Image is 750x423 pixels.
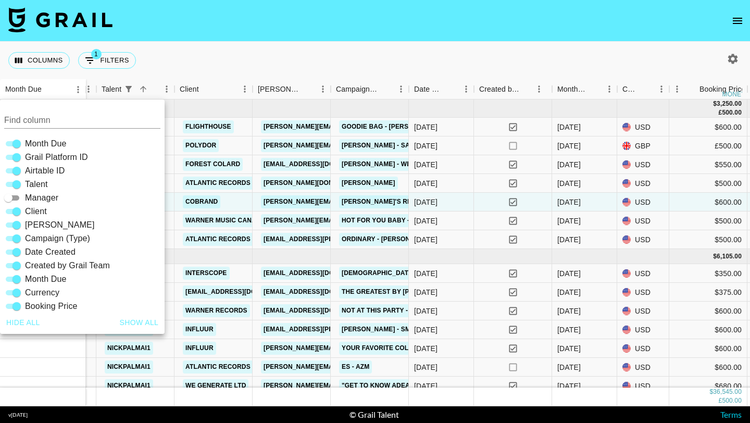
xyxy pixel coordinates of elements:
[339,342,421,355] a: Your Favorite Color
[414,159,438,170] div: 2/19/2025
[261,120,431,133] a: [PERSON_NAME][EMAIL_ADDRESS][DOMAIN_NAME]
[669,230,747,249] div: $500.00
[669,302,747,320] div: $600.00
[25,246,76,258] span: Date Created
[339,177,398,190] a: [PERSON_NAME]
[315,81,331,97] button: Menu
[5,79,42,99] div: Month Due
[414,306,438,316] div: 3/13/2025
[617,302,669,320] div: USD
[331,79,409,99] div: Campaign (Type)
[669,81,685,97] button: Menu
[253,79,331,99] div: Booker
[25,273,67,285] span: Month Due
[261,285,378,298] a: [EMAIL_ADDRESS][DOMAIN_NAME]
[713,99,717,108] div: $
[414,234,438,245] div: 2/11/2025
[617,155,669,174] div: USD
[709,388,713,397] div: $
[617,358,669,377] div: USD
[183,195,220,208] a: Cobrand
[479,79,520,99] div: Created by Grail Team
[669,358,747,377] div: $600.00
[669,377,747,395] div: $680.00
[414,362,438,372] div: 3/26/2025
[414,287,438,297] div: 3/13/2025
[96,79,174,99] div: Talent
[261,214,431,227] a: [PERSON_NAME][EMAIL_ADDRESS][DOMAIN_NAME]
[339,214,467,227] a: Hot For You Baby - [PERSON_NAME]
[339,158,433,171] a: [PERSON_NAME] - We Pray
[8,52,70,69] button: Select columns
[602,81,617,97] button: Menu
[617,320,669,339] div: USD
[339,360,372,374] a: ES - AZM
[339,285,459,298] a: The Greatest By [PERSON_NAME]
[25,205,47,218] span: Client
[669,118,747,136] div: $600.00
[339,267,526,280] a: [DEMOGRAPHIC_DATA][PERSON_NAME] [PERSON_NAME]
[557,287,581,297] div: Mar '25
[379,82,393,96] button: Sort
[25,259,110,272] span: Created by Grail Team
[174,79,253,99] div: Client
[25,300,78,313] span: Booking Price
[722,91,746,97] div: money
[414,325,438,335] div: 3/13/2025
[121,82,136,96] button: Show filters
[105,379,153,392] a: nickpalmai1
[409,79,474,99] div: Date Created
[520,82,534,96] button: Sort
[669,174,747,193] div: $500.00
[121,82,136,96] div: 1 active filter
[557,343,581,354] div: Mar '25
[261,177,536,190] a: [PERSON_NAME][DOMAIN_NAME][EMAIL_ADDRESS][PERSON_NAME][DOMAIN_NAME]
[261,267,378,280] a: [EMAIL_ADDRESS][DOMAIN_NAME]
[25,151,88,164] span: Grail Platform ID
[336,79,379,99] div: Campaign (Type)
[414,268,438,279] div: 3/6/2025
[587,82,602,96] button: Sort
[531,81,547,97] button: Menu
[199,82,214,96] button: Sort
[414,141,438,151] div: 2/13/2025
[301,82,315,96] button: Sort
[91,49,102,59] span: 1
[136,82,151,96] button: Sort
[183,139,219,152] a: Polydor
[414,343,438,354] div: 3/23/2025
[183,323,216,336] a: Influur
[183,360,253,374] a: Atlantic Records
[669,264,747,283] div: $350.00
[183,214,268,227] a: Warner Music Canada
[261,139,484,152] a: [PERSON_NAME][EMAIL_ADDRESS][PERSON_NAME][DOMAIN_NAME]
[393,81,409,97] button: Menu
[414,178,438,189] div: 2/13/2025
[261,195,431,208] a: [PERSON_NAME][EMAIL_ADDRESS][DOMAIN_NAME]
[669,211,747,230] div: $500.00
[699,79,745,99] div: Booking Price
[617,79,669,99] div: Currency
[557,159,581,170] div: Feb '25
[639,82,654,96] button: Sort
[105,342,153,355] a: nickpalmai1
[557,122,581,132] div: Feb '25
[183,342,216,355] a: Influur
[261,379,431,392] a: [PERSON_NAME][EMAIL_ADDRESS][DOMAIN_NAME]
[557,268,581,279] div: Mar '25
[719,397,722,406] div: £
[339,323,478,336] a: [PERSON_NAME] - Smoke The Pain Away
[339,195,501,208] a: [PERSON_NAME]'s Recap and Colday Tribute
[727,10,748,31] button: open drawer
[25,178,48,191] span: Talent
[8,7,113,32] img: Grail Talent
[2,313,44,332] button: Hide all
[444,82,458,96] button: Sort
[617,377,669,395] div: USD
[4,112,160,129] input: Column title
[183,158,243,171] a: Forest Colard
[722,397,742,406] div: 500.00
[557,141,581,151] div: Feb '25
[414,197,438,207] div: 2/11/2025
[669,193,747,211] div: $600.00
